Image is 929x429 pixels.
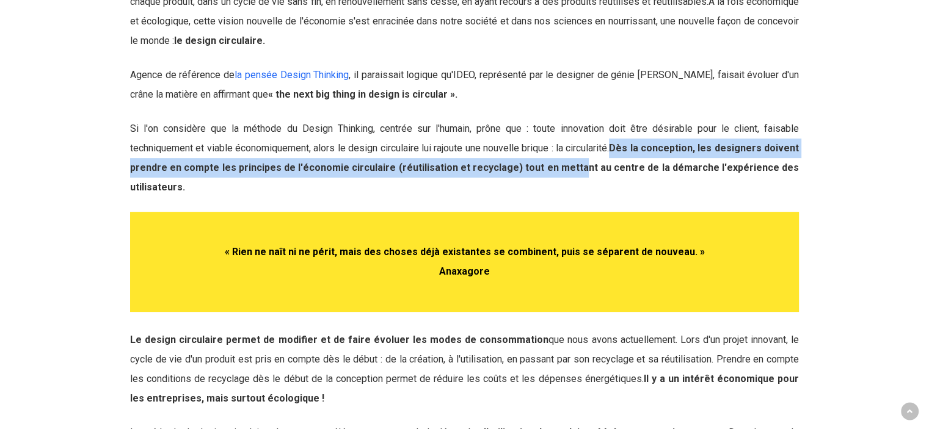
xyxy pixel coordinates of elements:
[235,69,349,81] a: la pensée Design Thinking
[174,35,265,46] font: le design circulaire.
[130,142,799,193] font: Dès la conception, les designers doivent prendre en compte les principes de l'économie circulaire...
[130,69,799,100] font: , il paraissait logique qu'IDEO, représenté par le designer de génie [PERSON_NAME], faisait évolu...
[130,123,799,154] font: Si l'on considère que la méthode du Design Thinking, centrée sur l'humain, prône que : toute inno...
[130,69,235,81] font: Agence de référence de
[224,246,704,258] font: « Rien ne naît ni ne périt, mais des choses déjà existantes se combinent, puis se séparent de nou...
[268,88,457,100] font: « the next big thing in design is circular ».
[130,334,799,384] font: que nous avons actuellement. Lors d'un projet innovant, le cycle de vie d'un produit est pris en ...
[130,334,548,345] font: Le design circulaire permet de modifier et de faire évoluer les modes de consommation
[439,265,490,277] font: Anaxagore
